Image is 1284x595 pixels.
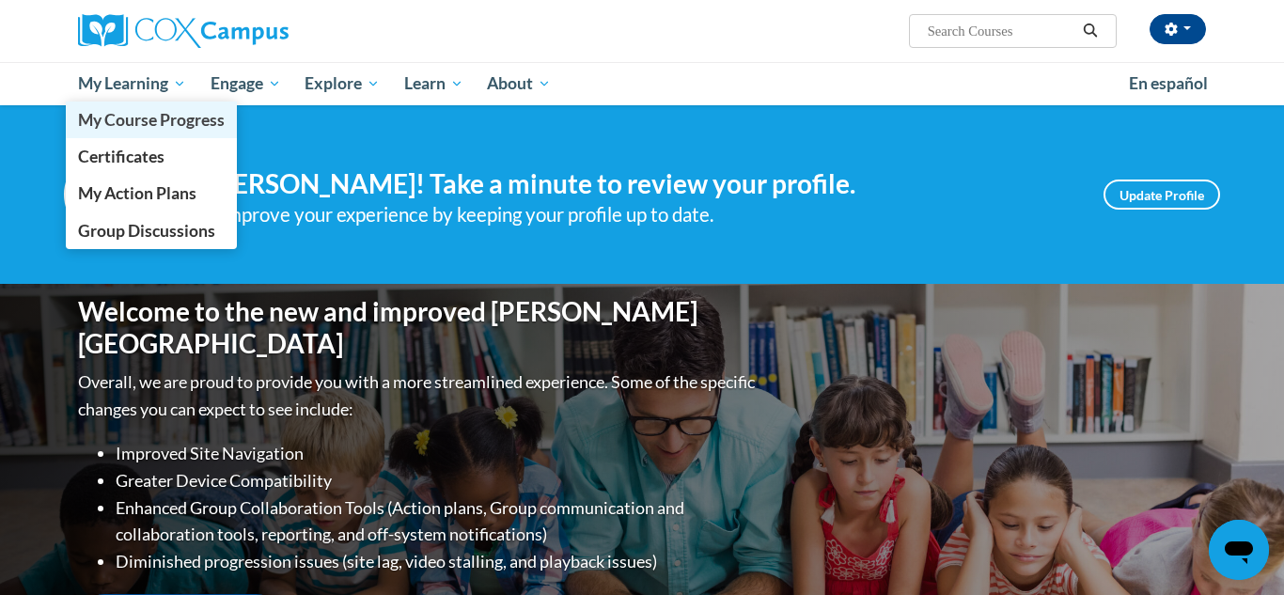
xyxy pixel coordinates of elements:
span: En español [1129,73,1208,93]
a: My Action Plans [66,175,237,211]
a: En español [1117,64,1220,103]
li: Enhanced Group Collaboration Tools (Action plans, Group communication and collaboration tools, re... [116,494,759,549]
span: About [487,72,551,95]
a: Learn [392,62,476,105]
span: Explore [305,72,380,95]
span: My Learning [78,72,186,95]
span: My Action Plans [78,183,196,203]
a: Update Profile [1104,180,1220,210]
span: Certificates [78,147,164,166]
span: Group Discussions [78,221,215,241]
a: Cox Campus [78,14,435,48]
iframe: Button to launch messaging window [1209,520,1269,580]
a: Certificates [66,138,237,175]
button: Account Settings [1150,14,1206,44]
h1: Welcome to the new and improved [PERSON_NAME][GEOGRAPHIC_DATA] [78,296,759,359]
a: About [476,62,564,105]
p: Overall, we are proud to provide you with a more streamlined experience. Some of the specific cha... [78,368,759,423]
h4: Hi [PERSON_NAME]! Take a minute to review your profile. [177,168,1075,200]
a: My Learning [66,62,198,105]
a: Explore [292,62,392,105]
span: My Course Progress [78,110,225,130]
div: Main menu [50,62,1234,105]
span: Engage [211,72,281,95]
a: My Course Progress [66,102,237,138]
li: Diminished progression issues (site lag, video stalling, and playback issues) [116,548,759,575]
button: Search [1076,20,1104,42]
span: Learn [404,72,463,95]
img: Profile Image [64,152,149,237]
li: Greater Device Compatibility [116,467,759,494]
a: Group Discussions [66,212,237,249]
div: Help improve your experience by keeping your profile up to date. [177,199,1075,230]
li: Improved Site Navigation [116,440,759,467]
a: Engage [198,62,293,105]
img: Cox Campus [78,14,289,48]
input: Search Courses [926,20,1076,42]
